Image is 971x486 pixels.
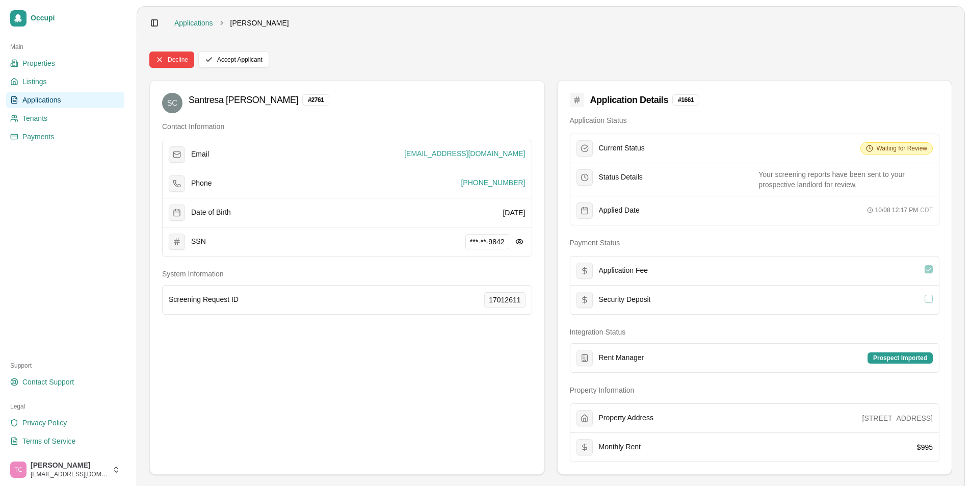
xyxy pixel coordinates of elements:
[162,269,532,279] h4: System Information
[191,208,231,217] span: Date of Birth
[198,52,269,68] button: Accept Applicant
[6,374,124,390] a: Contact Support
[22,95,61,105] span: Applications
[599,173,643,182] span: Status Details
[22,113,47,123] span: Tenants
[22,418,67,428] span: Privacy Policy
[189,93,298,107] h3: Santresa [PERSON_NAME]
[22,58,55,68] span: Properties
[6,357,124,374] div: Support
[191,150,209,159] span: Email
[174,18,213,28] a: Applications
[6,55,124,71] a: Properties
[570,327,940,337] h4: Integration Status
[599,295,651,304] span: Security Deposit
[599,443,641,452] span: Monthly Rent
[174,18,289,28] nav: breadcrumb
[191,179,212,188] span: Phone
[599,144,645,153] span: Current Status
[868,352,933,364] div: Prospect Imported
[191,237,206,246] span: SSN
[920,206,933,214] span: CDT
[162,93,182,113] img: Santresa Carter
[22,76,46,87] span: Listings
[599,414,653,423] span: Property Address
[31,461,108,470] span: [PERSON_NAME]
[599,353,644,363] span: Rent Manager
[10,462,27,478] img: Trudy Childers
[230,18,289,28] span: [PERSON_NAME]
[758,169,933,190] p: Your screening reports have been sent to your prospective landlord for review.
[149,52,194,68] button: Decline
[862,413,933,423] p: [STREET_ADDRESS]
[22,132,54,142] span: Payments
[6,415,124,431] a: Privacy Policy
[590,93,668,107] span: Application Details
[31,470,108,478] span: [EMAIL_ADDRESS][DOMAIN_NAME]
[6,39,124,55] div: Main
[917,443,933,451] span: $ 995
[6,73,124,90] a: Listings
[503,209,525,217] span: [DATE]
[22,436,75,446] span: Terms of Service
[6,129,124,145] a: Payments
[570,385,940,395] h4: Property Information
[570,115,940,125] h4: Application Status
[570,238,940,248] h4: Payment Status
[875,206,918,214] span: 10/08 12:17 PM
[599,206,640,215] span: Applied Date
[22,377,74,387] span: Contact Support
[6,433,124,449] a: Terms of Service
[876,144,927,152] span: Waiting for Review
[672,94,699,106] div: # 1661
[461,177,525,188] span: [PHONE_NUMBER]
[599,266,648,275] span: Application Fee
[169,295,239,304] span: Screening Request ID
[6,398,124,415] div: Legal
[6,92,124,108] a: Applications
[6,110,124,126] a: Tenants
[6,6,124,31] a: Occupi
[404,148,525,159] span: [EMAIL_ADDRESS][DOMAIN_NAME]
[31,14,120,23] span: Occupi
[6,457,124,482] button: Trudy Childers[PERSON_NAME][EMAIL_ADDRESS][DOMAIN_NAME]
[162,121,532,132] h4: Contact Information
[302,94,329,106] div: # 2761
[489,295,520,305] span: 17012611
